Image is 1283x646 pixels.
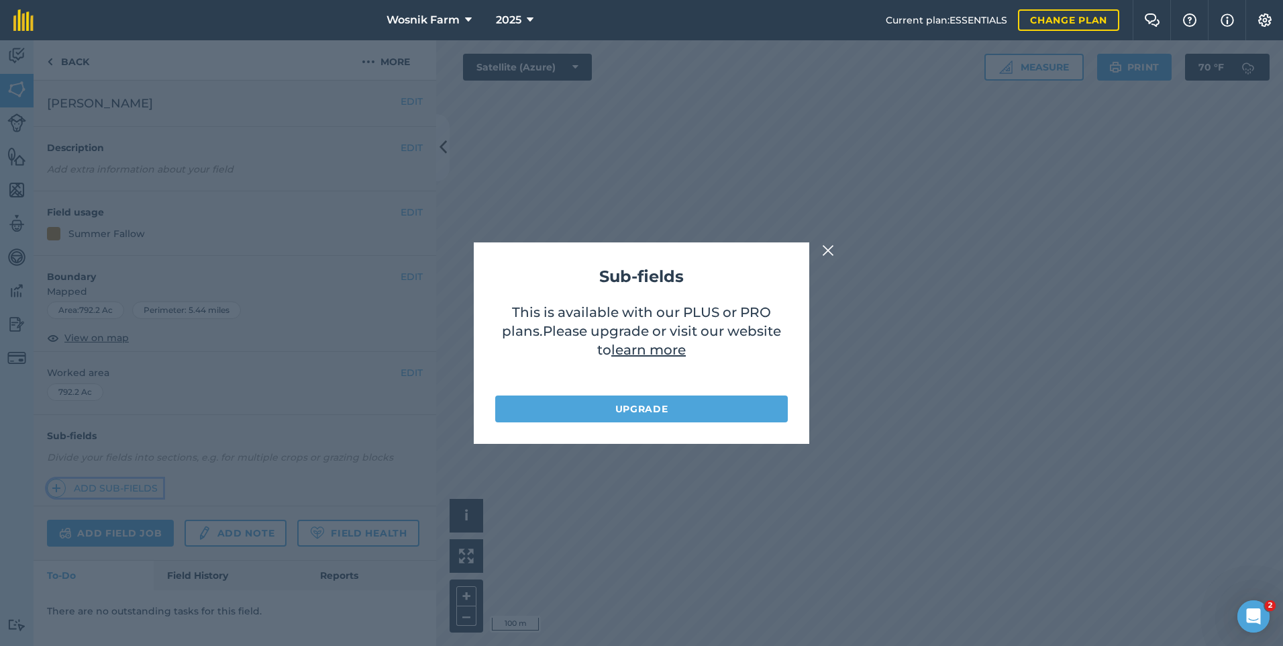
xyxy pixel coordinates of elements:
[543,323,781,358] span: Please upgrade or visit our website to
[611,342,686,358] a: learn more
[496,12,521,28] span: 2025
[822,242,834,259] img: svg+xml;base64,PHN2ZyB4bWxucz0iaHR0cDovL3d3dy53My5vcmcvMjAwMC9zdmciIHdpZHRoPSIyMiIgaGVpZ2h0PSIzMC...
[495,264,788,289] h2: Sub-fields
[1237,600,1270,633] iframe: Intercom live chat
[1265,600,1276,611] span: 2
[13,9,34,31] img: fieldmargin Logo
[387,12,460,28] span: Wosnik Farm
[1144,13,1160,27] img: Two speech bubbles overlapping with the left bubble in the forefront
[886,13,1007,28] span: Current plan : ESSENTIALS
[495,396,788,422] a: Upgrade
[1018,9,1119,31] a: Change plan
[1257,13,1273,27] img: A cog icon
[495,303,788,382] p: This is available with our PLUS or PRO plans .
[1221,12,1234,28] img: svg+xml;base64,PHN2ZyB4bWxucz0iaHR0cDovL3d3dy53My5vcmcvMjAwMC9zdmciIHdpZHRoPSIxNyIgaGVpZ2h0PSIxNy...
[1182,13,1198,27] img: A question mark icon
